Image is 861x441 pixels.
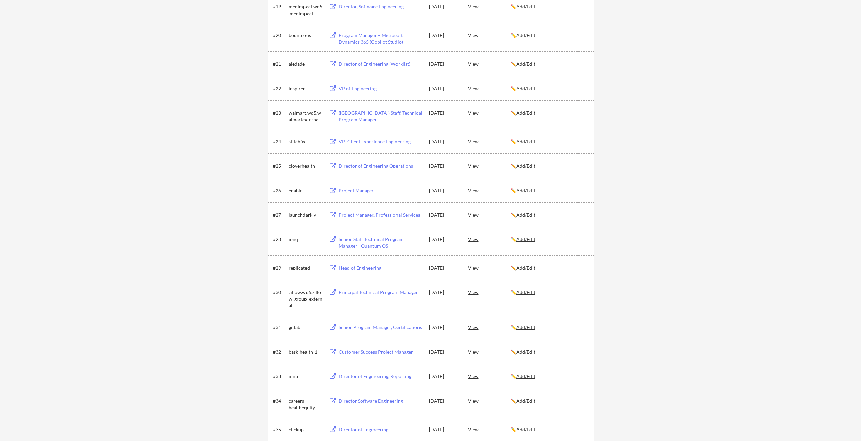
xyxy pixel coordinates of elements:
div: View [468,106,511,119]
div: [DATE] [429,32,459,39]
div: #25 [273,163,286,169]
div: View [468,135,511,147]
div: [DATE] [429,60,459,67]
div: bounteous [289,32,322,39]
u: Add/Edit [516,85,535,91]
div: Principal Technical Program Manager [339,289,423,296]
div: [DATE] [429,373,459,380]
div: ✏️ [511,373,588,380]
div: View [468,82,511,94]
u: Add/Edit [516,324,535,330]
u: Add/Edit [516,188,535,193]
div: #30 [273,289,286,296]
div: [DATE] [429,109,459,116]
div: [DATE] [429,398,459,405]
div: View [468,233,511,245]
div: Director of Engineering Operations [339,163,423,169]
u: Add/Edit [516,32,535,38]
div: ✏️ [511,187,588,194]
div: [DATE] [429,3,459,10]
div: Program Manager – Microsoft Dynamics 365 (Copilot Studio) [339,32,423,45]
div: [DATE] [429,289,459,296]
u: Add/Edit [516,61,535,67]
div: Director of Engineering, Reporting [339,373,423,380]
div: ✏️ [511,3,588,10]
div: #32 [273,349,286,356]
div: #20 [273,32,286,39]
div: View [468,0,511,13]
div: ✏️ [511,138,588,145]
div: [DATE] [429,265,459,271]
div: walmart.wd5.walmartexternal [289,109,322,123]
div: Project Manager [339,187,423,194]
div: #35 [273,426,286,433]
div: #33 [273,373,286,380]
div: ✏️ [511,60,588,67]
div: cloverhealth [289,163,322,169]
div: ionq [289,236,322,243]
div: Director of Engineering [339,426,423,433]
div: View [468,370,511,382]
div: #19 [273,3,286,10]
div: inspiren [289,85,322,92]
div: launchdarkly [289,212,322,218]
div: ✏️ [511,398,588,405]
div: #31 [273,324,286,331]
div: #34 [273,398,286,405]
div: aledade [289,60,322,67]
div: [DATE] [429,324,459,331]
u: Add/Edit [516,398,535,404]
div: Senior Program Manager, Certifications [339,324,423,331]
div: #22 [273,85,286,92]
div: View [468,346,511,358]
div: ✏️ [511,289,588,296]
div: #21 [273,60,286,67]
div: ✏️ [511,212,588,218]
div: gitlab [289,324,322,331]
u: Add/Edit [516,139,535,144]
div: #24 [273,138,286,145]
div: ✏️ [511,265,588,271]
div: #23 [273,109,286,116]
div: View [468,209,511,221]
u: Add/Edit [516,426,535,432]
div: Project Manager, Professional Services [339,212,423,218]
div: replicated [289,265,322,271]
div: VP, Client Experience Engineering [339,138,423,145]
u: Add/Edit [516,236,535,242]
div: clickup [289,426,322,433]
div: [DATE] [429,212,459,218]
div: mntn [289,373,322,380]
div: VP of Engineering [339,85,423,92]
div: ✏️ [511,426,588,433]
div: [DATE] [429,85,459,92]
u: Add/Edit [516,110,535,116]
div: zillow.wd5.zillow_group_external [289,289,322,309]
div: [DATE] [429,426,459,433]
div: Director Software Engineering [339,398,423,405]
div: View [468,321,511,333]
div: bask-health-1 [289,349,322,356]
div: [DATE] [429,163,459,169]
u: Add/Edit [516,163,535,169]
div: ✏️ [511,32,588,39]
div: ✏️ [511,324,588,331]
div: ([GEOGRAPHIC_DATA]) Staff, Technical Program Manager [339,109,423,123]
div: #29 [273,265,286,271]
div: medimpact.wd5.medimpact [289,3,322,17]
div: Director of Engineering (Worklist) [339,60,423,67]
div: View [468,395,511,407]
div: View [468,184,511,196]
div: ✏️ [511,109,588,116]
div: View [468,286,511,298]
div: ✏️ [511,349,588,356]
div: ✏️ [511,236,588,243]
div: ✏️ [511,163,588,169]
div: Customer Success Project Manager [339,349,423,356]
u: Add/Edit [516,373,535,379]
u: Add/Edit [516,289,535,295]
div: [DATE] [429,236,459,243]
div: View [468,29,511,41]
div: [DATE] [429,138,459,145]
div: Head of Engineering [339,265,423,271]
